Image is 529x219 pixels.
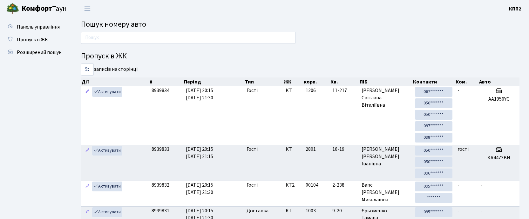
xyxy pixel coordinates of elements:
[92,182,122,191] a: Активувати
[17,36,48,43] span: Пропуск в ЖК
[478,77,520,86] th: Авто
[84,87,91,97] a: Редагувати
[286,87,301,94] span: КТ
[247,146,258,153] span: Гості
[481,207,483,214] span: -
[481,182,483,189] span: -
[3,46,67,59] a: Розширений пошук
[6,3,19,15] img: logo.png
[509,5,521,12] b: КПП2
[286,207,301,215] span: КТ
[84,182,91,191] a: Редагувати
[81,19,146,30] span: Пошук номеру авто
[412,77,455,86] th: Контакти
[362,87,410,109] span: [PERSON_NAME] Світлана Віталіївна
[306,182,318,189] span: 00104
[247,207,268,215] span: Доставка
[509,5,521,13] a: КПП2
[359,77,412,86] th: ПІБ
[481,96,517,102] h5: АА1956YC
[455,77,478,86] th: Ком.
[458,87,459,94] span: -
[332,146,356,153] span: 16-19
[17,49,61,56] span: Розширений пошук
[152,87,169,94] span: 8939834
[22,3,52,14] b: Комфорт
[247,182,258,189] span: Гості
[481,155,517,161] h5: КА4473ВИ
[186,182,213,196] span: [DATE] 20:15 [DATE] 21:30
[458,146,469,153] span: гості
[17,23,60,30] span: Панель управління
[92,207,122,217] a: Активувати
[81,63,138,76] label: записів на сторінці
[330,77,359,86] th: Кв.
[332,207,356,215] span: 9-20
[81,52,519,61] h4: Пропуск в ЖК
[244,77,283,86] th: Тип
[186,146,213,160] span: [DATE] 20:15 [DATE] 21:15
[186,87,213,101] span: [DATE] 20:15 [DATE] 21:30
[286,182,301,189] span: КТ2
[362,182,410,203] span: Вапс [PERSON_NAME] Миколаївна
[92,87,122,97] a: Активувати
[81,77,149,86] th: Дії
[149,77,183,86] th: #
[247,87,258,94] span: Гості
[84,146,91,156] a: Редагувати
[152,146,169,153] span: 8939833
[306,207,316,214] span: 1003
[81,63,94,76] select: записів на сторінці
[283,77,303,86] th: ЖК
[458,182,459,189] span: -
[303,77,330,86] th: корп.
[81,32,295,44] input: Пошук
[306,146,316,153] span: 2801
[152,207,169,214] span: 8939831
[92,146,122,156] a: Активувати
[362,146,410,168] span: [PERSON_NAME] [PERSON_NAME] Іванівна
[306,87,316,94] span: 1206
[84,207,91,217] a: Редагувати
[3,21,67,33] a: Панель управління
[22,3,67,14] span: Таун
[332,182,356,189] span: 2-238
[183,77,244,86] th: Період
[332,87,356,94] span: 11-217
[286,146,301,153] span: КТ
[79,3,95,14] button: Переключити навігацію
[3,33,67,46] a: Пропуск в ЖК
[458,207,459,214] span: -
[152,182,169,189] span: 8939832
